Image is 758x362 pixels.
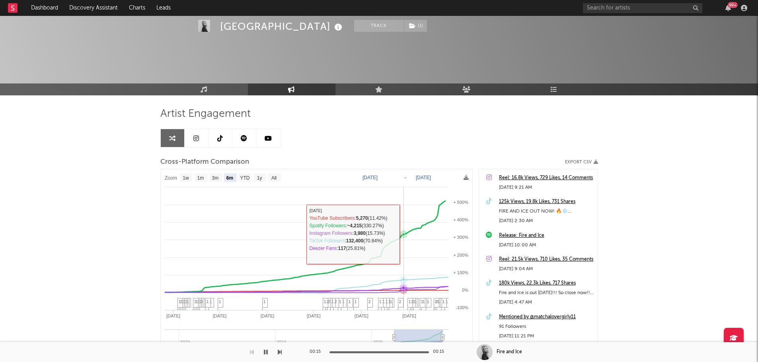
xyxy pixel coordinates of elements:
[349,299,351,304] span: 1
[196,299,198,304] span: 1
[324,299,326,304] span: 1
[388,299,391,304] span: 1
[257,175,262,181] text: 1y
[499,240,594,250] div: [DATE] 10:00 AM
[328,299,331,304] span: 2
[165,175,177,181] text: Zoom
[453,200,468,205] text: + 500%
[499,312,594,322] a: Mentioned by @matchalovergirly11
[197,299,200,304] span: 1
[404,20,427,32] button: (1)
[382,299,385,304] span: 1
[453,235,468,240] text: + 300%
[331,299,334,304] span: 1
[310,347,325,357] div: 00:15
[368,299,371,304] span: 2
[411,299,414,304] span: 2
[194,299,197,304] span: 1
[421,299,423,304] span: 1
[403,175,407,180] text: →
[390,299,392,304] span: 1
[342,299,345,304] span: 1
[355,314,368,318] text: [DATE]
[220,20,344,33] div: [GEOGRAPHIC_DATA]
[456,305,468,310] text: -100%
[226,175,233,181] text: 6m
[197,175,204,181] text: 1m
[453,217,468,222] text: + 400%
[307,314,321,318] text: [DATE]
[499,288,594,298] div: Fire and Ice is out [DATE]!!! So close now!! 🔥❄️ #fireandice #alexandria #originalsong #opposites...
[438,299,440,304] span: 1
[219,299,221,304] span: 1
[427,299,429,304] span: 1
[399,299,401,304] span: 2
[725,5,731,11] button: 99+
[499,279,594,288] a: 180k Views, 22.3k Likes, 717 Shares
[462,288,468,292] text: 0%
[271,175,276,181] text: All
[327,299,329,304] span: 2
[435,299,437,304] span: 2
[212,314,226,318] text: [DATE]
[497,348,522,356] div: Fire and Ice
[416,175,431,180] text: [DATE]
[240,175,249,181] text: YTD
[260,314,274,318] text: [DATE]
[433,347,449,357] div: 00:15
[201,299,203,304] span: 3
[386,299,388,304] span: 1
[402,314,416,318] text: [DATE]
[212,175,218,181] text: 3m
[499,322,594,331] div: 91 Followers
[728,2,738,8] div: 99 +
[413,299,415,304] span: 1
[499,173,594,183] a: Reel: 16.8k Views, 729 Likes, 14 Comments
[565,160,598,165] button: Export CSV
[499,207,594,216] div: FIRE AND ICE OUT NOW! 🔥❄️ #fireandice #[GEOGRAPHIC_DATA] #oppositesattract #originalsong #fyp
[263,299,266,304] span: 1
[499,197,594,207] a: 125k Views, 19.8k Likes, 731 Shares
[442,299,445,304] span: 1
[183,175,189,181] text: 1w
[362,175,378,180] text: [DATE]
[453,253,468,257] text: + 200%
[183,299,186,304] span: 1
[409,299,411,304] span: 1
[499,264,594,274] div: [DATE] 9:04 AM
[354,20,404,32] button: Track
[210,299,212,304] span: 1
[499,231,594,240] a: Release: Fire and Ice
[199,299,201,304] span: 1
[499,298,594,307] div: [DATE] 4:47 AM
[166,314,180,318] text: [DATE]
[180,299,183,304] span: 2
[453,270,468,275] text: + 100%
[583,3,702,13] input: Search for artists
[499,183,594,192] div: [DATE] 9:21 AM
[379,299,382,304] span: 1
[187,299,189,304] span: 1
[182,299,184,304] span: 1
[446,299,448,304] span: 1
[160,157,249,167] span: Cross-Platform Comparison
[339,299,341,304] span: 1
[499,216,594,226] div: [DATE] 2:30 AM
[185,299,187,304] span: 1
[207,299,209,304] span: 1
[415,299,417,304] span: 1
[335,299,337,304] span: 2
[160,109,251,119] span: Artist Engagement
[179,299,181,304] span: 1
[499,331,594,341] div: [DATE] 11:21 PM
[499,255,594,264] a: Reel: 21.5k Views, 710 Likes, 35 Comments
[404,20,427,32] span: ( 1 )
[423,299,425,304] span: 1
[355,299,357,304] span: 1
